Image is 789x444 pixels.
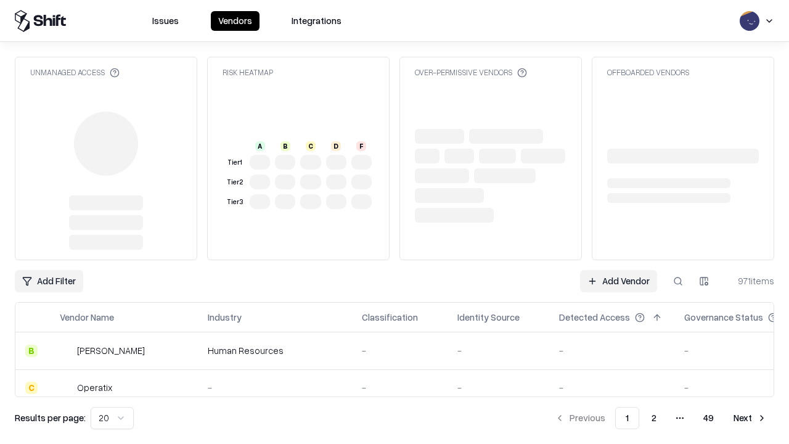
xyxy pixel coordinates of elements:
[356,141,366,151] div: F
[15,411,86,424] p: Results per page:
[362,344,438,357] div: -
[559,344,664,357] div: -
[457,311,520,324] div: Identity Source
[223,67,273,78] div: Risk Heatmap
[725,274,774,287] div: 971 items
[693,407,724,429] button: 49
[208,344,342,357] div: Human Resources
[684,311,763,324] div: Governance Status
[362,381,438,394] div: -
[306,141,316,151] div: C
[60,345,72,357] img: Deel
[77,344,145,357] div: [PERSON_NAME]
[208,381,342,394] div: -
[225,197,245,207] div: Tier 3
[280,141,290,151] div: B
[145,11,186,31] button: Issues
[559,311,630,324] div: Detected Access
[77,381,112,394] div: Operatix
[208,311,242,324] div: Industry
[15,270,83,292] button: Add Filter
[25,382,38,394] div: C
[415,67,527,78] div: Over-Permissive Vendors
[457,381,539,394] div: -
[362,311,418,324] div: Classification
[642,407,666,429] button: 2
[255,141,265,151] div: A
[547,407,774,429] nav: pagination
[615,407,639,429] button: 1
[60,311,114,324] div: Vendor Name
[25,345,38,357] div: B
[559,381,664,394] div: -
[607,67,689,78] div: Offboarded Vendors
[30,67,120,78] div: Unmanaged Access
[225,177,245,187] div: Tier 2
[284,11,349,31] button: Integrations
[331,141,341,151] div: D
[225,157,245,168] div: Tier 1
[580,270,657,292] a: Add Vendor
[60,382,72,394] img: Operatix
[211,11,260,31] button: Vendors
[726,407,774,429] button: Next
[457,344,539,357] div: -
